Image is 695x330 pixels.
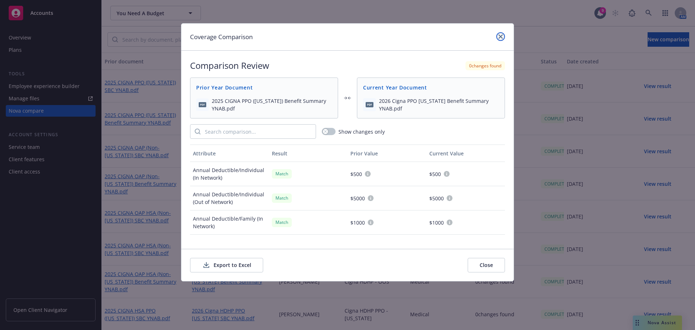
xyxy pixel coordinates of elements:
button: Export to Excel [190,258,263,272]
div: Current Value [429,150,502,157]
a: close [496,32,505,41]
h1: Coverage Comparison [190,32,253,42]
div: Annual Deductible/Individual (Out of Network) [190,186,269,210]
div: Prior Value [350,150,424,157]
span: $1000 [350,219,365,226]
button: Current Value [426,145,505,162]
button: Result [269,145,348,162]
div: Match [272,169,292,178]
button: Close [468,258,505,272]
div: Result [272,150,345,157]
button: Prior Value [347,145,426,162]
div: Annual Deductible/Family (Out of Network) [190,235,269,259]
button: Attribute [190,145,269,162]
span: Show changes only [338,128,385,135]
span: $1000 [429,219,444,226]
input: Search comparison... [201,125,316,138]
span: 2025 CIGNA PPO ([US_STATE]) Benefit Summary YNAB.pdf [212,97,332,112]
span: $5000 [350,195,365,202]
div: Annual Deductible/Individual (In Network) [190,162,269,186]
span: 2026 Cigna PPO [US_STATE] Benefit Summary YNAB.pdf [379,97,499,112]
div: Match [272,193,292,202]
span: Prior Year Document [196,84,332,91]
div: Match [272,218,292,227]
div: Attribute [193,150,266,157]
span: $500 [350,170,362,178]
h2: Comparison Review [190,59,269,72]
svg: Search [195,129,201,134]
div: 0 changes found [466,61,505,70]
div: Annual Deductible/Family (In Network) [190,210,269,235]
span: $5000 [429,195,444,202]
span: Current Year Document [363,84,499,91]
span: $500 [429,170,441,178]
